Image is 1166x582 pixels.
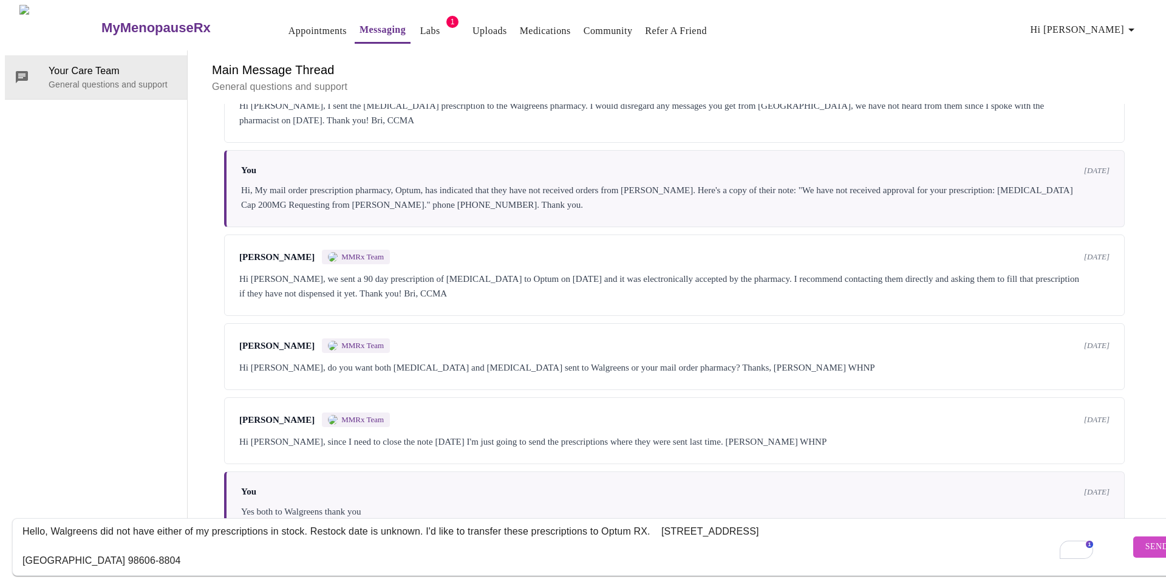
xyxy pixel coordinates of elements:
[640,19,712,43] button: Refer a Friend
[239,434,1110,449] div: Hi [PERSON_NAME], since I need to close the note [DATE] I'm just going to send the prescriptions ...
[49,78,177,91] p: General questions and support
[420,22,440,39] a: Labs
[360,21,406,38] a: Messaging
[515,19,576,43] button: Medications
[22,527,1130,566] textarea: To enrich screen reader interactions, please activate Accessibility in Grammarly extension settings
[1026,18,1144,42] button: Hi [PERSON_NAME]
[5,55,187,99] div: Your Care TeamGeneral questions and support
[579,19,638,43] button: Community
[239,98,1110,128] div: Hi [PERSON_NAME], I sent the [MEDICAL_DATA] prescription to the Walgreens pharmacy. I would disre...
[239,272,1110,301] div: Hi [PERSON_NAME], we sent a 90 day prescription of [MEDICAL_DATA] to Optum on [DATE] and it was e...
[341,415,384,425] span: MMRx Team
[1084,415,1110,425] span: [DATE]
[241,165,256,176] span: You
[284,19,352,43] button: Appointments
[288,22,347,39] a: Appointments
[520,22,571,39] a: Medications
[239,360,1110,375] div: Hi [PERSON_NAME], do you want both [MEDICAL_DATA] and [MEDICAL_DATA] sent to Walgreens or your ma...
[584,22,633,39] a: Community
[1084,252,1110,262] span: [DATE]
[1084,487,1110,497] span: [DATE]
[101,20,211,36] h3: MyMenopauseRx
[472,22,507,39] a: Uploads
[241,487,256,497] span: You
[411,19,449,43] button: Labs
[446,16,459,28] span: 1
[19,5,100,50] img: MyMenopauseRx Logo
[355,18,411,44] button: Messaging
[341,252,384,262] span: MMRx Team
[241,183,1110,212] div: Hi, My mail order prescription pharmacy, Optum, has indicated that they have not received orders ...
[239,415,315,425] span: [PERSON_NAME]
[328,415,338,425] img: MMRX
[241,504,1110,519] div: Yes both to Walgreens thank you
[239,252,315,262] span: [PERSON_NAME]
[1084,166,1110,176] span: [DATE]
[328,341,338,351] img: MMRX
[1031,21,1139,38] span: Hi [PERSON_NAME]
[468,19,512,43] button: Uploads
[100,7,259,49] a: MyMenopauseRx
[1084,341,1110,351] span: [DATE]
[49,64,177,78] span: Your Care Team
[341,341,384,351] span: MMRx Team
[328,252,338,262] img: MMRX
[212,80,1137,94] p: General questions and support
[645,22,707,39] a: Refer a Friend
[239,341,315,351] span: [PERSON_NAME]
[212,60,1137,80] h6: Main Message Thread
